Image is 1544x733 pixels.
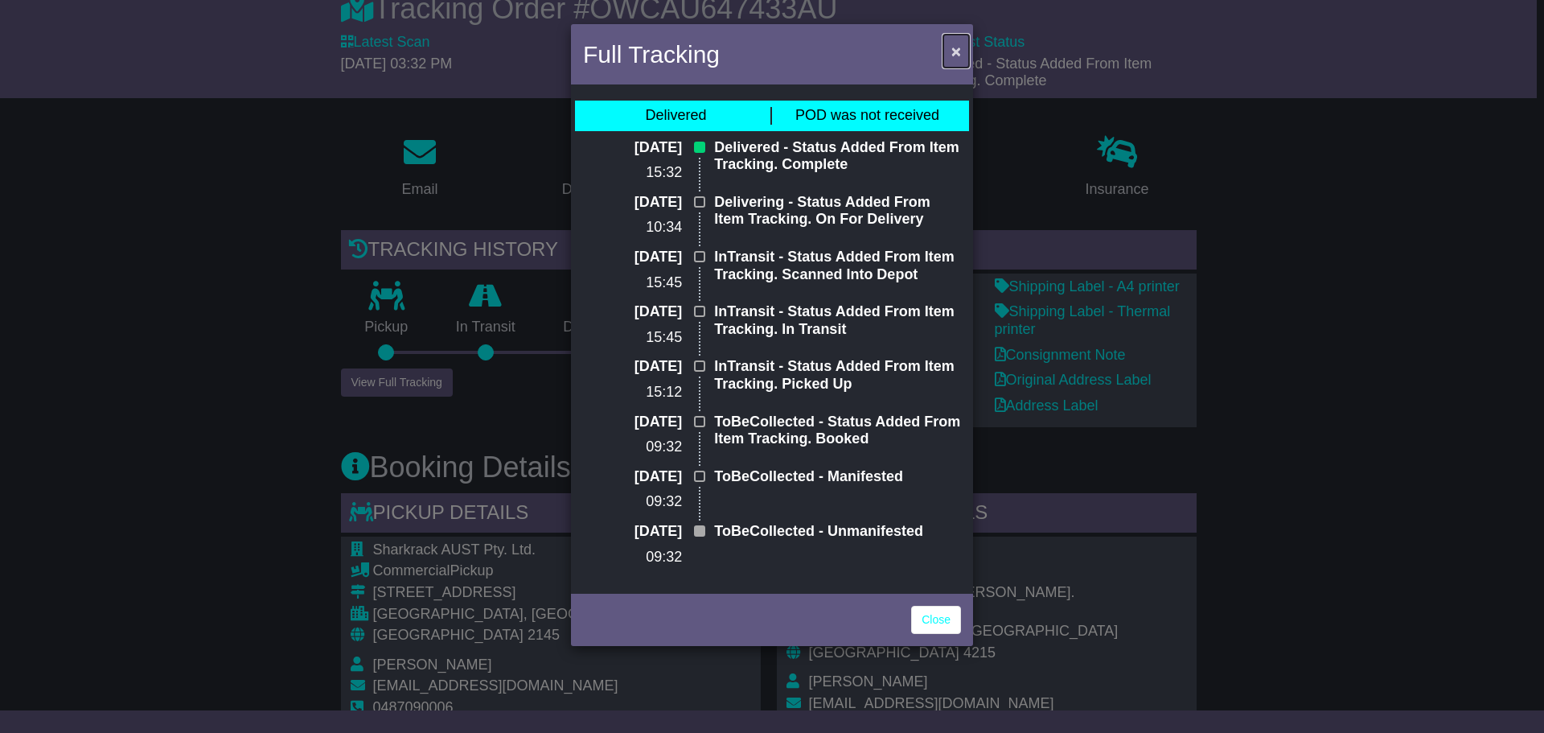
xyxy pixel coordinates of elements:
p: 15:45 [583,274,682,292]
p: [DATE] [583,194,682,212]
p: [DATE] [583,358,682,376]
p: 15:45 [583,329,682,347]
p: 10:34 [583,219,682,237]
p: InTransit - Status Added From Item Tracking. Picked Up [714,358,961,393]
p: [DATE] [583,303,682,321]
p: [DATE] [583,468,682,486]
p: [DATE] [583,249,682,266]
p: Delivered - Status Added From Item Tracking. Complete [714,139,961,174]
p: 09:32 [583,439,682,456]
p: 15:32 [583,164,682,182]
p: 15:12 [583,384,682,402]
p: ToBeCollected - Unmanifested [714,523,961,541]
h4: Full Tracking [583,36,720,72]
p: 09:32 [583,549,682,566]
div: Delivered [645,107,706,125]
button: Close [943,35,969,68]
p: InTransit - Status Added From Item Tracking. In Transit [714,303,961,338]
p: 09:32 [583,493,682,511]
p: ToBeCollected - Status Added From Item Tracking. Booked [714,414,961,448]
p: InTransit - Status Added From Item Tracking. Scanned Into Depot [714,249,961,283]
span: POD was not received [795,107,939,123]
p: [DATE] [583,139,682,157]
a: Close [911,606,961,634]
p: [DATE] [583,523,682,541]
p: [DATE] [583,414,682,431]
p: ToBeCollected - Manifested [714,468,961,486]
span: × [951,42,961,60]
p: Delivering - Status Added From Item Tracking. On For Delivery [714,194,961,229]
